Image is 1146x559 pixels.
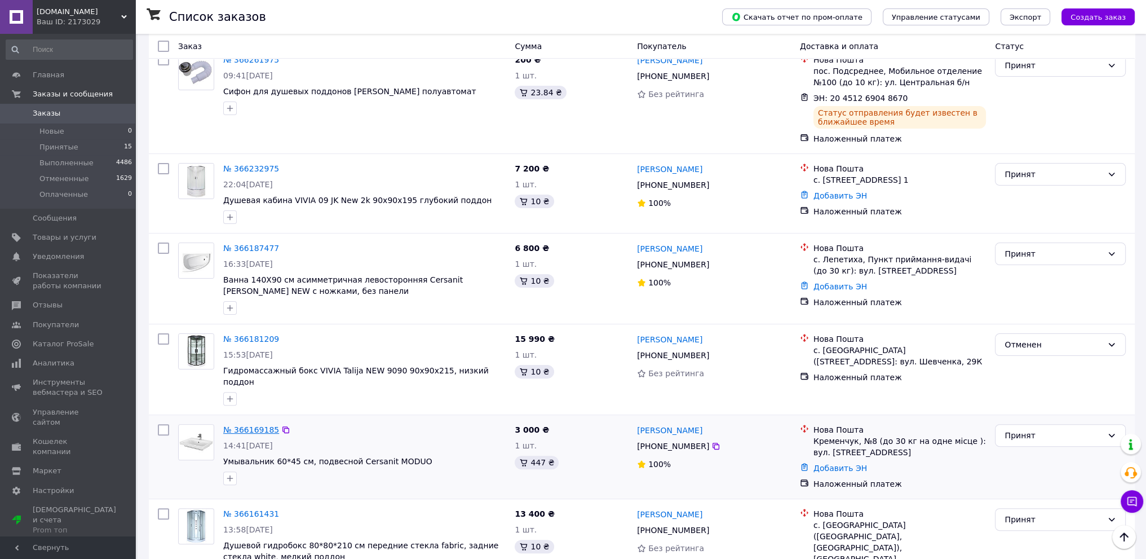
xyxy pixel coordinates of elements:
span: Отмененные [39,174,89,184]
a: № 366161431 [223,509,279,518]
span: Сумма [515,42,542,51]
span: 1 шт. [515,259,537,269]
span: Каталог ProSale [33,339,94,349]
div: Принят [1005,513,1103,526]
span: Без рейтинга [648,544,704,553]
img: Фото товару [179,334,214,369]
span: Новые [39,126,64,137]
div: Наложенный платеж [813,206,986,217]
span: 100% [648,199,671,208]
span: Управление статусами [892,13,980,21]
div: 23.84 ₴ [515,86,566,99]
span: turbochist.com.ua [37,7,121,17]
button: Управление статусами [883,8,989,25]
a: Душевая кабина VIVIA 09 JK New 2k 90x90x195 глубокий поддон [223,196,492,205]
span: Сообщения [33,213,77,223]
a: Добавить ЭН [813,464,867,473]
span: 14:41[DATE] [223,441,273,450]
div: Статус отправления будет известен в ближайшее время [813,106,986,129]
span: 13:58[DATE] [223,525,273,534]
a: Гидромассажный бокс VIVIA Talija NEW 9090 90x90x215, низкий поддон [223,366,489,386]
span: 1 шт. [515,350,537,359]
span: 1 шт. [515,180,537,189]
a: № 366187477 [223,244,279,253]
span: 0 [128,190,132,200]
a: [PERSON_NAME] [637,243,702,254]
span: Управление сайтом [33,407,104,428]
span: 0 [128,126,132,137]
div: Нова Пошта [813,333,986,345]
span: Доставка и оплата [800,42,878,51]
span: 16:33[DATE] [223,259,273,269]
a: Умывальник 60*45 см, подвесной Cersanit MODUO [223,457,432,466]
span: 200 ₴ [515,55,541,64]
div: Нова Пошта [813,163,986,174]
a: Фото товару [178,333,214,369]
a: Создать заказ [1050,12,1135,21]
img: Фото товару [179,243,214,278]
div: 10 ₴ [515,195,554,208]
span: Оплаченные [39,190,88,200]
div: 447 ₴ [515,456,559,469]
a: Сифон для душевых поддонов [PERSON_NAME] полуавтомат [223,87,476,96]
h1: Список заказов [169,10,266,24]
button: Создать заказ [1061,8,1135,25]
div: Принят [1005,429,1103,442]
span: 7 200 ₴ [515,164,549,173]
div: Нова Пошта [813,54,986,65]
div: Отменен [1005,338,1103,351]
a: Фото товару [178,54,214,90]
button: Чат с покупателем [1121,490,1143,513]
span: Покупатели [33,320,79,330]
span: Выполненные [39,158,94,168]
button: Наверх [1112,525,1136,549]
img: Фото товару [179,164,214,199]
a: № 366232975 [223,164,279,173]
span: Кошелек компании [33,437,104,457]
span: 15 [124,142,132,152]
a: Ванна 140X90 см асимметричная левосторонняя Cersanit [PERSON_NAME] NEW с ножками, без панели [223,275,463,296]
span: [PHONE_NUMBER] [637,442,709,451]
a: № 366261975 [223,55,279,64]
span: Без рейтинга [648,90,704,99]
div: с. [STREET_ADDRESS] 1 [813,174,986,186]
span: 1 шт. [515,441,537,450]
a: Фото товару [178,508,214,544]
span: ЭН: 20 4512 6904 8670 [813,94,908,103]
span: Инструменты вебмастера и SEO [33,377,104,398]
span: Создать заказ [1070,13,1126,21]
span: 100% [648,460,671,469]
div: Наложенный платеж [813,297,986,308]
div: пос. Подсреднее, Мобильное отделение №100 (до 10 кг): ул. Центральная б/н [813,65,986,88]
a: Добавить ЭН [813,191,867,200]
button: Скачать отчет по пром-оплате [722,8,871,25]
span: 22:04[DATE] [223,180,273,189]
div: с. [GEOGRAPHIC_DATA] ([STREET_ADDRESS]: вул. Шевченка, 29К [813,345,986,367]
a: [PERSON_NAME] [637,509,702,520]
span: Аналитика [33,358,74,368]
button: Экспорт [1001,8,1050,25]
a: Фото товару [178,424,214,460]
div: Кременчук, №8 (до 30 кг на одне місце ): вул. [STREET_ADDRESS] [813,435,986,458]
div: с. Лепетиха, Пункт приймання-видачі (до 30 кг): вул. [STREET_ADDRESS] [813,254,986,276]
span: [PHONE_NUMBER] [637,351,709,360]
div: Наложенный платеж [813,372,986,383]
span: 6 800 ₴ [515,244,549,253]
span: 1 шт. [515,71,537,80]
span: Принятые [39,142,78,152]
span: [DEMOGRAPHIC_DATA] и счета [33,505,116,536]
a: № 366169185 [223,425,279,434]
div: Принят [1005,168,1103,181]
span: Маркет [33,466,61,476]
span: Главная [33,70,64,80]
span: Настройки [33,486,74,496]
span: [PHONE_NUMBER] [637,260,709,269]
a: [PERSON_NAME] [637,425,702,436]
div: 10 ₴ [515,365,554,378]
a: Фото товару [178,243,214,279]
div: Принят [1005,59,1103,72]
div: Нова Пошта [813,243,986,254]
span: Товары и услуги [33,232,96,243]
